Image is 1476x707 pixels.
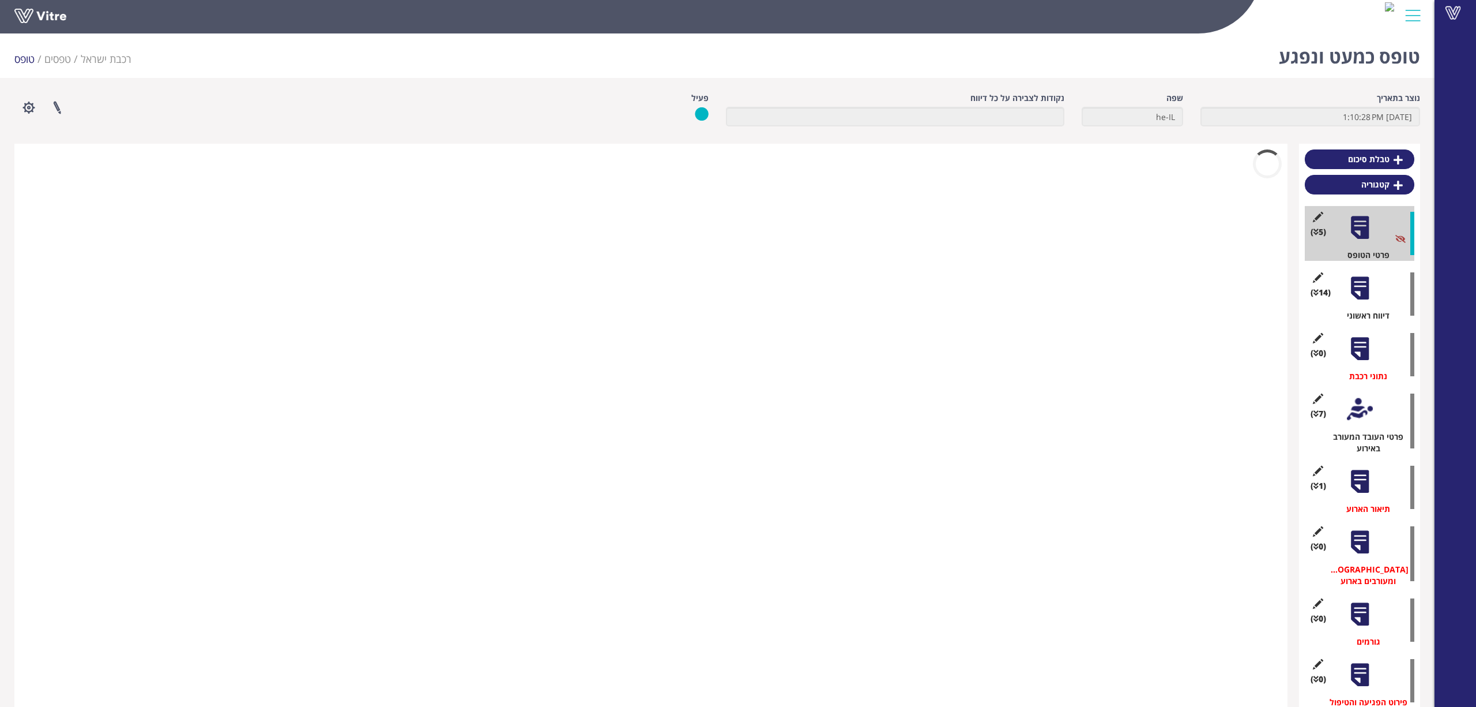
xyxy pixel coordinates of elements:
[970,92,1064,104] label: נקודות לצבירה על כל דיווח
[1311,226,1326,238] span: (5 )
[1313,431,1414,454] div: פרטי העובד המעורב באירוע
[1166,92,1183,104] label: שפה
[1313,371,1414,382] div: נתוני רכבת
[14,52,44,67] li: טופס
[1313,503,1414,515] div: תיאור הארוע
[1377,92,1420,104] label: נוצר בתאריך
[1313,249,1414,261] div: פרטי הטופס
[1311,613,1326,624] span: (0 )
[1385,2,1394,12] img: 4f6f8662-7833-4726-828b-57859a22b532.png
[1313,564,1414,587] div: [DEMOGRAPHIC_DATA] ומעורבים בארוע
[1311,408,1326,420] span: (7 )
[1311,480,1326,492] span: (1 )
[1305,175,1414,194] a: קטגוריה
[44,52,71,66] a: טפסים
[1311,674,1326,685] span: (0 )
[1313,636,1414,648] div: גורמים
[1305,149,1414,169] a: טבלת סיכום
[1311,287,1331,298] span: (14 )
[1313,310,1414,321] div: דיווח ראשוני
[1311,347,1326,359] span: (0 )
[691,92,709,104] label: פעיל
[1279,29,1420,78] h1: טופס כמעט ונפגע
[81,52,131,66] span: 335
[1311,541,1326,552] span: (0 )
[695,107,709,121] img: yes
